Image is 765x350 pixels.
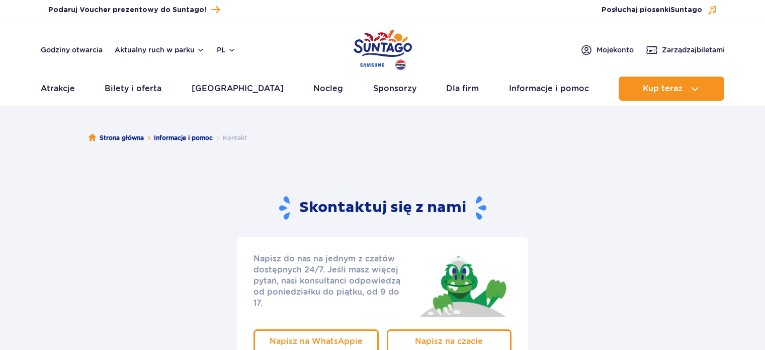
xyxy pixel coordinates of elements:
span: Moje konto [597,45,634,55]
button: Aktualny ruch w parku [115,46,205,54]
a: Nocleg [313,77,343,101]
a: Sponsorzy [373,77,416,101]
button: Posłuchaj piosenkiSuntago [602,5,717,15]
h2: Skontaktuj się z nami [279,195,486,221]
a: Informacje i pomoc [509,77,589,101]
span: Podaruj Voucher prezentowy do Suntago! [48,5,206,15]
a: Godziny otwarcia [41,45,103,55]
button: Kup teraz [619,77,724,101]
span: Posłuchaj piosenki [602,5,702,15]
img: Jay [413,253,512,317]
button: pl [217,45,236,55]
span: Kup teraz [643,84,683,93]
span: Zarządzaj biletami [662,45,725,55]
a: Park of Poland [354,25,412,72]
a: Mojekonto [580,44,634,56]
a: Zarządzajbiletami [646,44,725,56]
a: [GEOGRAPHIC_DATA] [192,77,284,101]
p: Napisz do nas na jednym z czatów dostępnych 24/7. Jeśli masz więcej pytań, nasi konsultanci odpow... [253,253,410,309]
a: Atrakcje [41,77,75,101]
a: Podaruj Voucher prezentowy do Suntago! [48,3,220,17]
a: Bilety i oferta [105,77,161,101]
li: Kontakt [213,133,247,143]
a: Informacje i pomoc [154,133,213,143]
a: Strona główna [89,133,144,143]
a: Dla firm [446,77,479,101]
span: Napisz na WhatsAppie [270,336,363,346]
span: Suntago [670,7,702,14]
span: Napisz na czacie [415,336,483,346]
